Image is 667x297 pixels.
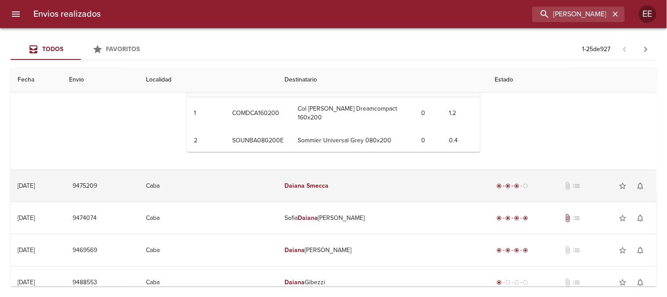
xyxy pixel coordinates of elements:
[619,278,627,287] span: star_border
[614,241,632,259] button: Agregar a favoritos
[614,45,635,53] span: Pagina anterior
[415,129,442,152] td: 0
[639,5,656,23] div: EE
[225,97,291,129] td: COMDCA160200
[415,97,442,129] td: 0
[11,39,151,60] div: Tabs Envios
[619,214,627,223] span: star_border
[495,182,530,190] div: En viaje
[514,215,520,221] span: radio_button_checked
[488,67,656,93] th: Estado
[619,182,627,190] span: star_border
[572,278,581,287] span: No tiene pedido asociado
[139,234,277,266] td: Caba
[563,182,572,190] span: No tiene documentos adjuntos
[62,67,139,93] th: Envio
[514,280,520,285] span: radio_button_unchecked
[306,182,328,189] em: Smecca
[18,214,35,222] div: [DATE]
[523,280,528,285] span: radio_button_unchecked
[18,182,35,189] div: [DATE]
[506,215,511,221] span: radio_button_checked
[298,214,318,222] em: Daiana
[73,245,97,256] span: 9469569
[106,45,140,53] span: Favoritos
[73,181,97,192] span: 9475209
[18,278,35,286] div: [DATE]
[632,274,649,291] button: Activar notificaciones
[497,248,502,253] span: radio_button_checked
[614,274,632,291] button: Agregar a favoritos
[5,4,26,25] button: menu
[523,183,528,189] span: radio_button_unchecked
[277,67,488,93] th: Destinatario
[291,97,415,129] td: Col [PERSON_NAME] Dreamcompact 160x200
[69,210,100,226] button: 9474074
[614,177,632,195] button: Agregar a favoritos
[291,129,415,152] td: Sommier Universal Grey 080x200
[495,246,530,255] div: Entregado
[187,72,480,152] table: Tabla de Items
[497,280,502,285] span: radio_button_checked
[277,202,488,234] td: Sofia [PERSON_NAME]
[73,277,97,288] span: 9488553
[636,246,645,255] span: notifications_none
[572,214,581,223] span: No tiene pedido asociado
[284,278,305,286] em: Daiana
[18,246,35,254] div: [DATE]
[523,215,528,221] span: radio_button_checked
[614,209,632,227] button: Agregar a favoritos
[497,183,502,189] span: radio_button_checked
[583,45,611,54] p: 1 - 25 de 927
[563,278,572,287] span: No tiene documentos adjuntos
[523,248,528,253] span: radio_button_checked
[69,275,101,291] button: 9488553
[139,170,277,202] td: Caba
[563,246,572,255] span: No tiene documentos adjuntos
[632,209,649,227] button: Activar notificaciones
[619,246,627,255] span: star_border
[11,67,62,93] th: Fecha
[442,129,480,152] td: 0.4
[495,278,530,287] div: Generado
[514,248,520,253] span: radio_button_checked
[636,278,645,287] span: notifications_none
[563,214,572,223] span: Tiene documentos adjuntos
[632,177,649,195] button: Activar notificaciones
[635,39,656,60] span: Pagina siguiente
[69,242,101,259] button: 9469569
[632,241,649,259] button: Activar notificaciones
[532,7,610,22] input: buscar
[277,234,488,266] td: [PERSON_NAME]
[572,246,581,255] span: No tiene pedido asociado
[42,45,63,53] span: Todos
[639,5,656,23] div: Abrir información de usuario
[33,7,101,21] h6: Envios realizados
[495,214,530,223] div: Entregado
[506,280,511,285] span: radio_button_unchecked
[514,183,520,189] span: radio_button_checked
[187,129,225,152] td: 2
[284,182,305,189] em: Daiana
[69,178,101,194] button: 9475209
[497,215,502,221] span: radio_button_checked
[284,246,305,254] em: Daiana
[139,67,277,93] th: Localidad
[139,202,277,234] td: Caba
[506,183,511,189] span: radio_button_checked
[636,182,645,190] span: notifications_none
[187,97,225,129] td: 1
[442,97,480,129] td: 1.2
[636,214,645,223] span: notifications_none
[73,213,97,224] span: 9474074
[506,248,511,253] span: radio_button_checked
[225,129,291,152] td: SOUNBA080200E
[572,182,581,190] span: No tiene pedido asociado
